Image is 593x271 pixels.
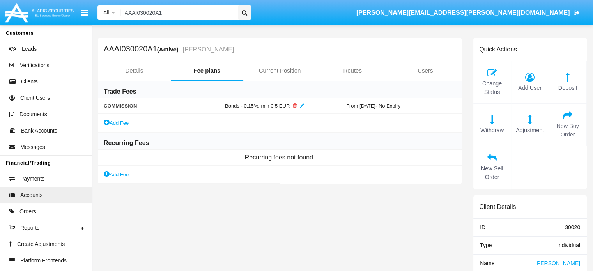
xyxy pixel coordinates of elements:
[157,45,181,54] div: (Active)
[20,94,50,102] span: Client Users
[553,84,582,92] span: Deposit
[104,119,129,127] a: Add Fee
[346,103,375,109] span: From [DATE]
[20,191,43,199] span: Accounts
[477,80,507,96] span: Change Status
[21,78,38,86] span: Clients
[479,46,517,53] h6: Quick Actions
[225,103,290,109] span: Bonds - 0.15%, min 0.5 EUR
[20,143,45,151] span: Messages
[104,139,149,147] h6: Recurring Fees
[181,46,234,53] small: [PERSON_NAME]
[171,61,244,80] a: Fee plans
[477,126,507,135] span: Withdraw
[22,45,37,53] span: Leads
[4,1,75,24] img: Logo image
[104,45,234,54] h5: AAAI030020A1
[245,153,315,162] span: Recurring fees not found.
[20,224,39,232] span: Reports
[243,61,316,80] a: Current Position
[316,61,389,80] a: Routes
[535,260,580,266] span: [PERSON_NAME]
[557,242,580,248] span: Individual
[352,2,583,24] a: [PERSON_NAME][EMAIL_ADDRESS][PERSON_NAME][DOMAIN_NAME]
[389,61,462,80] a: Users
[553,122,582,139] span: New Buy Order
[375,103,400,109] span: - No Expiry
[103,9,110,16] span: All
[515,84,545,92] span: Add User
[19,207,36,216] span: Orders
[20,175,44,183] span: Payments
[104,103,213,109] span: COMMISSION
[480,260,494,266] span: Name
[121,5,235,20] input: Search
[565,224,580,230] span: 30020
[515,126,545,135] span: Adjustment
[479,203,516,211] h6: Client Details
[20,257,67,265] span: Platform Frontends
[21,127,57,135] span: Bank Accounts
[19,110,47,119] span: Documents
[104,170,129,179] a: Add Fee
[97,9,121,17] a: All
[356,9,570,16] span: [PERSON_NAME][EMAIL_ADDRESS][PERSON_NAME][DOMAIN_NAME]
[480,224,485,230] span: ID
[17,240,65,248] span: Create Adjustments
[480,242,492,248] span: Type
[98,61,171,80] a: Details
[104,87,136,96] h6: Trade Fees
[20,61,49,69] span: Verifications
[477,165,507,181] span: New Sell Order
